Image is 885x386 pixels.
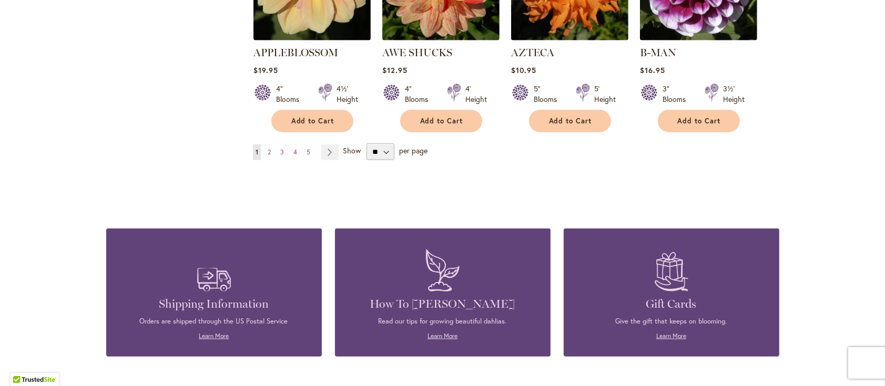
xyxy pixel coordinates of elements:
[405,84,434,105] div: 4" Blooms
[291,117,334,126] span: Add to Cart
[723,84,745,105] div: 3½' Height
[253,65,278,75] span: $19.95
[351,297,535,311] h4: How To [PERSON_NAME]
[579,297,764,311] h4: Gift Cards
[529,110,611,132] button: Add to Cart
[678,117,721,126] span: Add to Cart
[265,144,273,160] a: 2
[8,349,37,378] iframe: Launch Accessibility Center
[511,33,628,43] a: AZTECA
[594,84,616,105] div: 5' Height
[268,148,271,156] span: 2
[271,110,353,132] button: Add to Cart
[351,317,535,326] p: Read our tips for growing beautiful dahlias.
[579,317,764,326] p: Give the gift that keeps on blooming.
[293,148,297,156] span: 4
[337,84,358,105] div: 4½' Height
[122,297,306,311] h4: Shipping Information
[199,332,229,340] a: Learn More
[663,84,692,105] div: 3" Blooms
[343,146,361,156] span: Show
[640,33,757,43] a: B-MAN
[534,84,563,105] div: 5" Blooms
[399,146,428,156] span: per page
[304,144,313,160] a: 5
[280,148,284,156] span: 3
[253,46,338,59] a: APPLEBLOSSOM
[122,317,306,326] p: Orders are shipped through the US Postal Service
[656,332,686,340] a: Learn More
[291,144,300,160] a: 4
[256,148,258,156] span: 1
[382,33,500,43] a: AWE SHUCKS
[278,144,287,160] a: 3
[511,46,554,59] a: AZTECA
[658,110,740,132] button: Add to Cart
[382,46,452,59] a: AWE SHUCKS
[382,65,408,75] span: $12.95
[428,332,457,340] a: Learn More
[400,110,482,132] button: Add to Cart
[276,84,306,105] div: 4" Blooms
[465,84,487,105] div: 4' Height
[640,46,676,59] a: B-MAN
[549,117,592,126] span: Add to Cart
[307,148,310,156] span: 5
[420,117,463,126] span: Add to Cart
[640,65,665,75] span: $16.95
[511,65,536,75] span: $10.95
[253,33,371,43] a: APPLEBLOSSOM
